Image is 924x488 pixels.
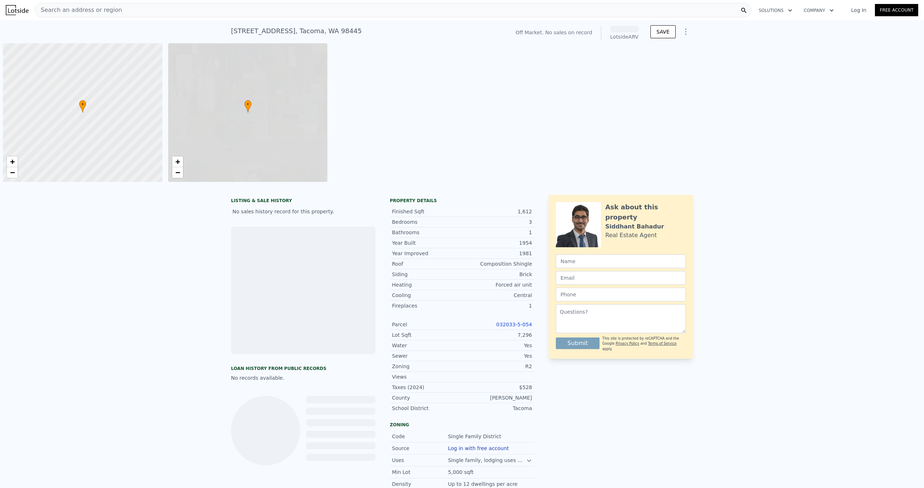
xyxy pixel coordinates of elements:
[462,229,532,236] div: 1
[462,352,532,360] div: Yes
[392,250,462,257] div: Year Improved
[616,341,639,345] a: Privacy Policy
[392,394,462,401] div: County
[244,101,252,108] span: •
[556,254,686,268] input: Name
[392,208,462,215] div: Finished Sqft
[7,167,18,178] a: Zoom out
[496,322,532,327] a: 032033-5-054
[448,469,475,476] div: 5,000 sqft
[556,271,686,285] input: Email
[392,405,462,412] div: School District
[392,342,462,349] div: Water
[392,292,462,299] div: Cooling
[462,342,532,349] div: Yes
[392,480,448,488] div: Density
[648,341,676,345] a: Terms of Service
[244,100,252,113] div: •
[231,366,375,371] div: Loan history from public records
[462,281,532,288] div: Forced air unit
[392,229,462,236] div: Bathrooms
[392,445,448,452] div: Source
[798,4,840,17] button: Company
[231,205,375,218] div: No sales history record for this property.
[462,208,532,215] div: 1,612
[390,198,534,204] div: Property details
[172,167,183,178] a: Zoom out
[392,457,448,464] div: Uses
[231,374,375,382] div: No records available.
[175,157,180,166] span: +
[10,168,15,177] span: −
[10,157,15,166] span: +
[462,331,532,339] div: 7,296
[392,271,462,278] div: Siding
[448,445,509,451] button: Log in with free account
[448,433,502,440] div: Single Family District
[390,422,534,428] div: Zoning
[392,281,462,288] div: Heating
[79,101,86,108] span: •
[392,373,462,380] div: Views
[753,4,798,17] button: Solutions
[392,363,462,370] div: Zoning
[392,321,462,328] div: Parcel
[462,250,532,257] div: 1981
[650,25,676,38] button: SAVE
[392,352,462,360] div: Sewer
[392,433,448,440] div: Code
[448,480,519,488] div: Up to 12 dwellings per acre
[392,331,462,339] div: Lot Sqft
[842,6,875,14] a: Log In
[556,288,686,301] input: Phone
[462,260,532,267] div: Composition Shingle
[462,292,532,299] div: Central
[875,4,918,16] a: Free Account
[462,239,532,247] div: 1954
[605,222,664,231] div: Siddhant Bahadur
[448,457,526,464] div: Single family, lodging uses with one guest room.
[392,469,448,476] div: Min Lot
[610,33,639,40] div: Lotside ARV
[462,271,532,278] div: Brick
[231,198,375,205] div: LISTING & SALE HISTORY
[605,231,657,240] div: Real Estate Agent
[392,239,462,247] div: Year Built
[6,5,29,15] img: Lotside
[679,25,693,39] button: Show Options
[462,218,532,226] div: 3
[172,156,183,167] a: Zoom in
[462,394,532,401] div: [PERSON_NAME]
[515,29,592,36] div: Off Market. No sales on record
[556,337,600,349] button: Submit
[462,302,532,309] div: 1
[602,336,686,352] div: This site is protected by reCAPTCHA and the Google and apply.
[392,302,462,309] div: Fireplaces
[231,26,362,36] div: [STREET_ADDRESS] , Tacoma , WA 98445
[79,100,86,113] div: •
[462,363,532,370] div: R2
[462,405,532,412] div: Tacoma
[462,384,532,391] div: $528
[175,168,180,177] span: −
[605,202,686,222] div: Ask about this property
[35,6,122,14] span: Search an address or region
[392,384,462,391] div: Taxes (2024)
[392,260,462,267] div: Roof
[392,218,462,226] div: Bedrooms
[7,156,18,167] a: Zoom in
